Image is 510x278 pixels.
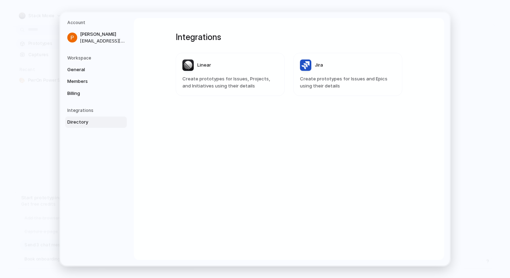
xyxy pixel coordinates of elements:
[67,107,127,114] h5: Integrations
[182,75,278,89] span: Create prototypes for Issues, Projects, and Initiatives using their details
[67,19,127,26] h5: Account
[65,117,127,128] a: Directory
[65,88,127,99] a: Billing
[67,66,113,73] span: General
[65,29,127,46] a: [PERSON_NAME][EMAIL_ADDRESS][DOMAIN_NAME]
[67,90,113,97] span: Billing
[65,64,127,75] a: General
[197,62,211,69] span: Linear
[80,38,125,44] span: [EMAIL_ADDRESS][DOMAIN_NAME]
[67,78,113,85] span: Members
[315,62,323,69] span: Jira
[176,31,402,44] h1: Integrations
[80,31,125,38] span: [PERSON_NAME]
[67,119,113,126] span: Directory
[67,55,127,61] h5: Workspace
[300,75,396,89] span: Create prototypes for Issues and Epics using their details
[65,76,127,87] a: Members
